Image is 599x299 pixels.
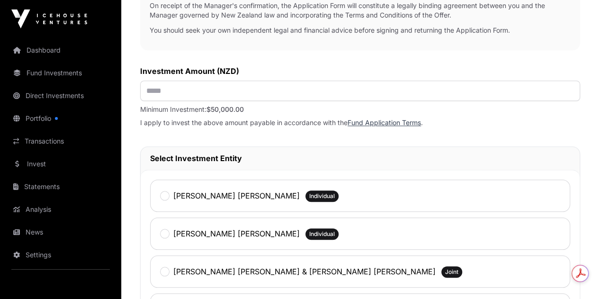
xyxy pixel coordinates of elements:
a: Invest [8,154,114,174]
a: Fund Investments [8,63,114,83]
span: Individual [309,230,335,238]
label: [PERSON_NAME] [PERSON_NAME] & [PERSON_NAME] [PERSON_NAME] [173,266,436,277]
span: $50,000.00 [206,105,244,113]
img: Icehouse Ventures Logo [11,9,87,28]
a: News [8,222,114,243]
p: You should seek your own independent legal and financial advice before signing and returning the ... [150,26,571,35]
a: Dashboard [8,40,114,61]
span: Joint [445,268,458,276]
label: Investment Amount (NZD) [140,65,580,77]
a: Fund Application Terms [348,118,421,127]
iframe: Chat Widget [552,254,599,299]
a: Settings [8,245,114,265]
p: I apply to invest the above amount payable in accordance with the . [140,118,580,127]
span: Individual [309,192,335,200]
a: Statements [8,176,114,197]
label: [PERSON_NAME] [PERSON_NAME] [173,228,300,239]
p: Minimum Investment: [140,105,580,114]
p: On receipt of the Manager's confirmation, the Application Form will constitute a legally binding ... [150,1,571,20]
label: [PERSON_NAME] [PERSON_NAME] [173,190,300,201]
a: Direct Investments [8,85,114,106]
a: Portfolio [8,108,114,129]
a: Transactions [8,131,114,152]
h2: Select Investment Entity [150,153,570,164]
a: Analysis [8,199,114,220]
